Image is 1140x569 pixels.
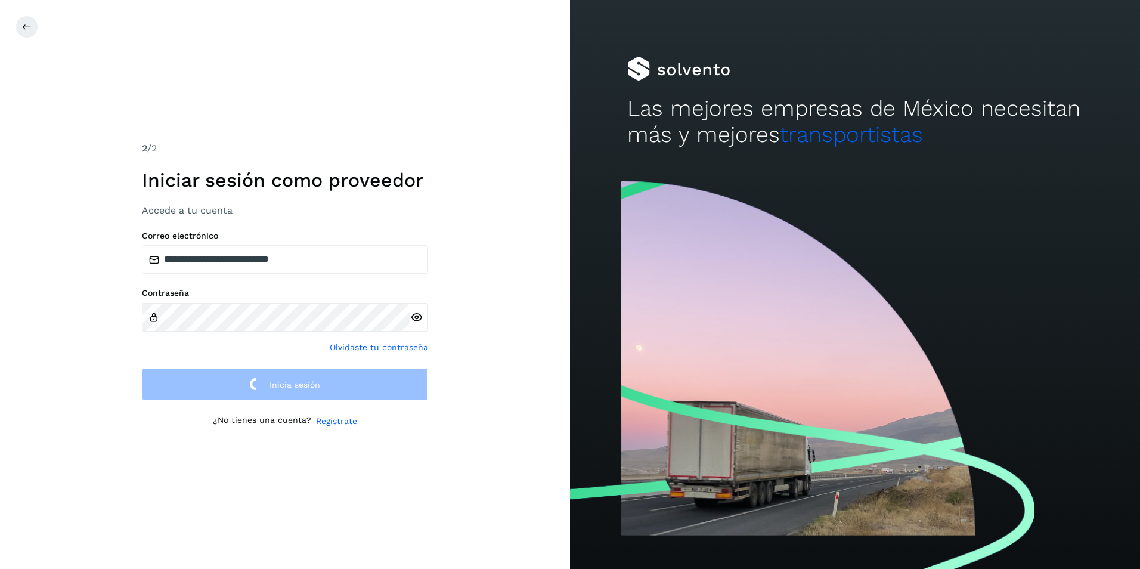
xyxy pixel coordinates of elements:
h1: Iniciar sesión como proveedor [142,169,428,191]
span: Inicia sesión [269,381,320,389]
span: 2 [142,143,147,154]
p: ¿No tienes una cuenta? [213,415,311,428]
h3: Accede a tu cuenta [142,205,428,216]
span: transportistas [780,122,923,147]
h2: Las mejores empresas de México necesitan más y mejores [627,95,1083,149]
label: Contraseña [142,288,428,298]
label: Correo electrónico [142,231,428,241]
button: Inicia sesión [142,368,428,401]
a: Olvidaste tu contraseña [330,341,428,354]
div: /2 [142,141,428,156]
a: Regístrate [316,415,357,428]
